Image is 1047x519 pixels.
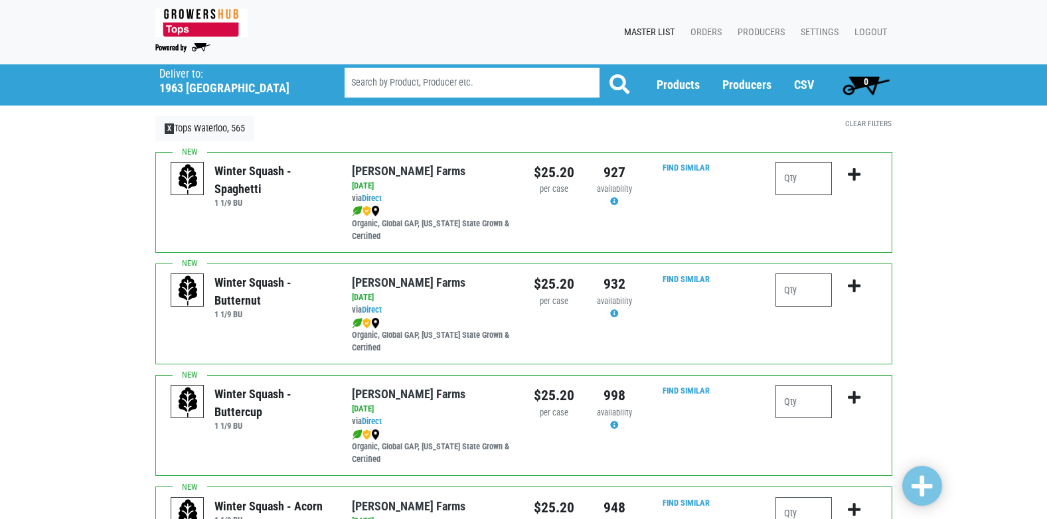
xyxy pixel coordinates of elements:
[214,198,332,208] h6: 1 1/9 BU
[775,162,832,195] input: Qty
[775,385,832,418] input: Qty
[171,274,204,307] img: placeholder-variety-43d6402dacf2d531de610a020419775a.svg
[534,183,574,196] div: per case
[657,78,700,92] a: Products
[159,64,321,96] span: Tops Waterloo, 565 (1963 Kingdom Plaza, Waterloo, NY 13165, USA)
[663,163,710,173] a: Find Similar
[155,43,210,52] img: Powered by Big Wheelbarrow
[352,164,465,178] a: [PERSON_NAME] Farms
[362,206,371,216] img: safety-e55c860ca8c00a9c171001a62a92dabd.png
[352,275,465,289] a: [PERSON_NAME] Farms
[165,123,175,134] span: X
[775,273,832,307] input: Qty
[214,162,332,198] div: Winter Squash - Spaghetti
[352,291,513,304] div: [DATE]
[159,68,311,81] p: Deliver to:
[155,116,255,141] a: XTops Waterloo, 565
[371,206,380,216] img: map_marker-0e94453035b3232a4d21701695807de9.png
[352,304,513,317] div: via
[362,429,371,440] img: safety-e55c860ca8c00a9c171001a62a92dabd.png
[214,273,332,309] div: Winter Squash - Butternut
[794,78,814,92] a: CSV
[534,497,574,518] div: $25.20
[534,162,574,183] div: $25.20
[845,119,892,128] a: Clear Filters
[352,206,362,216] img: leaf-e5c59151409436ccce96b2ca1b28e03c.png
[362,193,382,203] a: Direct
[352,403,513,415] div: [DATE]
[214,497,323,515] div: Winter Squash - Acorn
[597,408,632,417] span: availability
[727,20,790,45] a: Producers
[534,385,574,406] div: $25.20
[680,20,727,45] a: Orders
[597,184,632,194] span: availability
[352,180,513,192] div: [DATE]
[171,386,204,419] img: placeholder-variety-43d6402dacf2d531de610a020419775a.svg
[352,499,465,513] a: [PERSON_NAME] Farms
[352,192,513,205] div: via
[534,407,574,419] div: per case
[790,20,844,45] a: Settings
[352,415,513,428] div: via
[844,20,892,45] a: Logout
[362,318,371,329] img: safety-e55c860ca8c00a9c171001a62a92dabd.png
[371,429,380,440] img: map_marker-0e94453035b3232a4d21701695807de9.png
[663,386,710,396] a: Find Similar
[155,9,248,37] img: 279edf242af8f9d49a69d9d2afa010fb.png
[214,309,332,319] h6: 1 1/9 BU
[663,274,710,284] a: Find Similar
[362,305,382,315] a: Direct
[594,162,635,183] div: 927
[171,163,204,196] img: placeholder-variety-43d6402dacf2d531de610a020419775a.svg
[837,72,896,98] a: 0
[214,385,332,421] div: Winter Squash - Buttercup
[352,429,362,440] img: leaf-e5c59151409436ccce96b2ca1b28e03c.png
[594,497,635,518] div: 948
[534,295,574,308] div: per case
[594,385,635,406] div: 998
[352,317,513,354] div: Organic, Global GAP, [US_STATE] State Grown & Certified
[534,273,574,295] div: $25.20
[597,296,632,306] span: availability
[594,273,635,295] div: 932
[362,416,382,426] a: Direct
[159,81,311,96] h5: 1963 [GEOGRAPHIC_DATA]
[371,318,380,329] img: map_marker-0e94453035b3232a4d21701695807de9.png
[352,205,513,243] div: Organic, Global GAP, [US_STATE] State Grown & Certified
[352,318,362,329] img: leaf-e5c59151409436ccce96b2ca1b28e03c.png
[613,20,680,45] a: Master List
[663,498,710,508] a: Find Similar
[352,428,513,466] div: Organic, Global GAP, [US_STATE] State Grown & Certified
[345,68,600,98] input: Search by Product, Producer etc.
[722,78,771,92] a: Producers
[864,76,868,87] span: 0
[352,387,465,401] a: [PERSON_NAME] Farms
[214,421,332,431] h6: 1 1/9 BU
